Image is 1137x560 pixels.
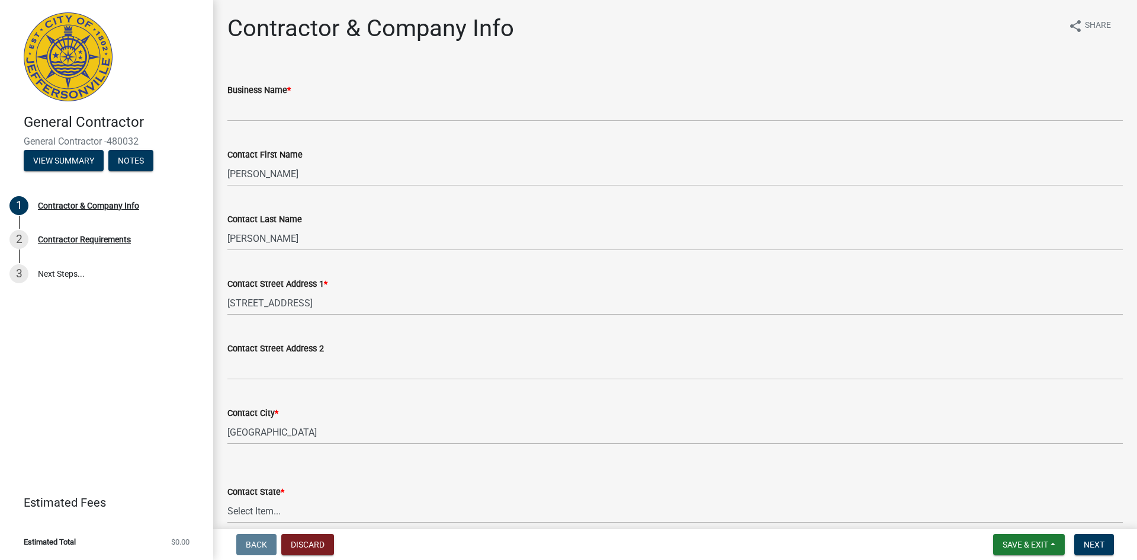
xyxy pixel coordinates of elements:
[246,540,267,549] span: Back
[24,156,104,166] wm-modal-confirm: Summary
[108,156,153,166] wm-modal-confirm: Notes
[227,280,327,289] label: Contact Street Address 1
[227,14,514,43] h1: Contractor & Company Info
[993,534,1065,555] button: Save & Exit
[227,151,303,159] label: Contact First Name
[1059,14,1120,37] button: shareShare
[24,12,113,101] img: City of Jeffersonville, Indiana
[1003,540,1048,549] span: Save & Exit
[227,345,324,353] label: Contact Street Address 2
[227,216,302,224] label: Contact Last Name
[9,264,28,283] div: 3
[38,235,131,244] div: Contractor Requirements
[24,136,189,147] span: General Contractor -480032
[227,488,284,497] label: Contact State
[108,150,153,171] button: Notes
[24,150,104,171] button: View Summary
[227,87,291,95] label: Business Name
[24,114,204,131] h4: General Contractor
[281,534,334,555] button: Discard
[1068,19,1083,33] i: share
[1084,540,1104,549] span: Next
[236,534,277,555] button: Back
[171,538,189,546] span: $0.00
[1085,19,1111,33] span: Share
[227,409,278,418] label: Contact City
[9,491,194,514] a: Estimated Fees
[9,230,28,249] div: 2
[24,538,76,546] span: Estimated Total
[1074,534,1114,555] button: Next
[38,201,139,210] div: Contractor & Company Info
[9,196,28,215] div: 1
